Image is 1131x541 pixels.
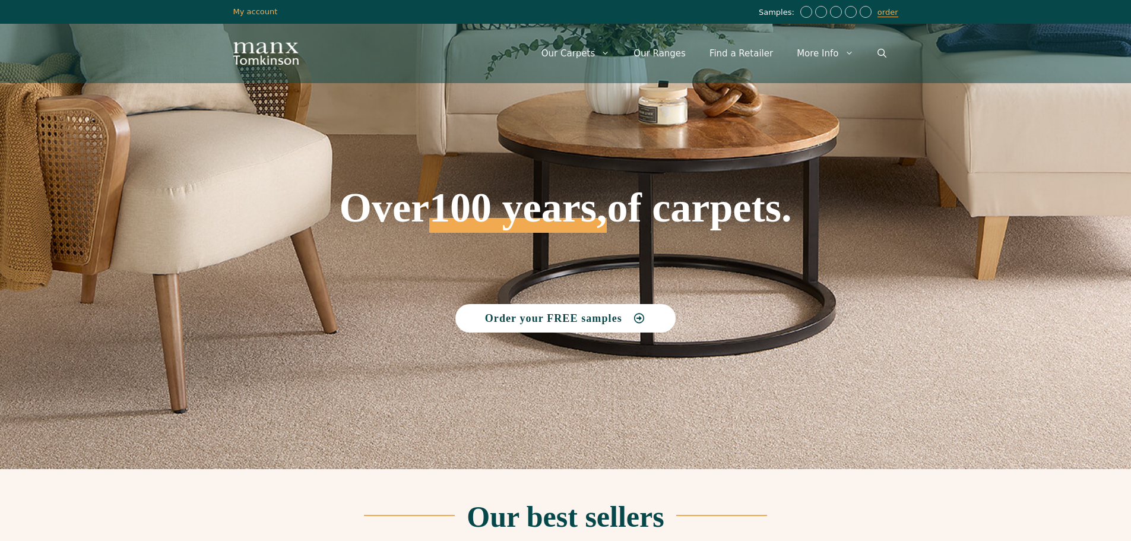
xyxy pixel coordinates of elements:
img: Manx Tomkinson [233,42,299,65]
a: Open Search Bar [866,36,898,71]
h2: Our best sellers [467,502,664,531]
h1: Over of carpets. [233,101,898,233]
span: Order your FREE samples [485,313,622,324]
a: order [877,8,898,17]
a: My account [233,7,278,16]
a: More Info [785,36,865,71]
a: Find a Retailer [698,36,785,71]
a: Our Carpets [530,36,622,71]
a: Order your FREE samples [455,304,676,333]
nav: Primary [530,36,898,71]
a: Our Ranges [622,36,698,71]
span: 100 years, [429,197,607,233]
span: Samples: [759,8,797,18]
